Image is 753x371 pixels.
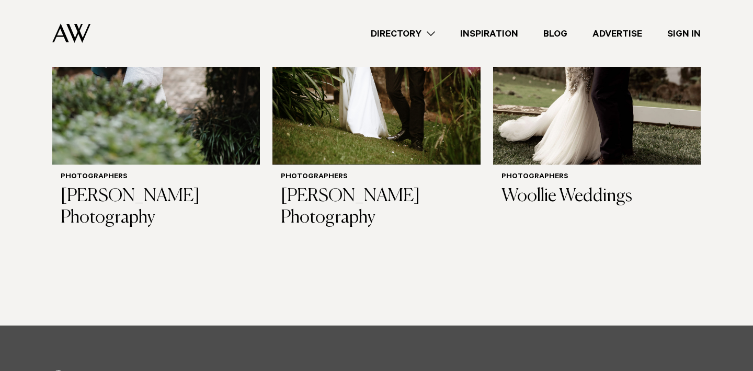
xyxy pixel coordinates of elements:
h3: [PERSON_NAME] Photography [61,186,252,229]
a: Blog [531,27,580,41]
a: Directory [358,27,448,41]
h6: Photographers [61,173,252,182]
h3: [PERSON_NAME] Photography [281,186,472,229]
a: Inspiration [448,27,531,41]
a: Sign In [655,27,713,41]
h6: Photographers [501,173,692,182]
img: Auckland Weddings Logo [52,24,90,43]
a: Advertise [580,27,655,41]
h3: Woollie Weddings [501,186,692,207]
h6: Photographers [281,173,472,182]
